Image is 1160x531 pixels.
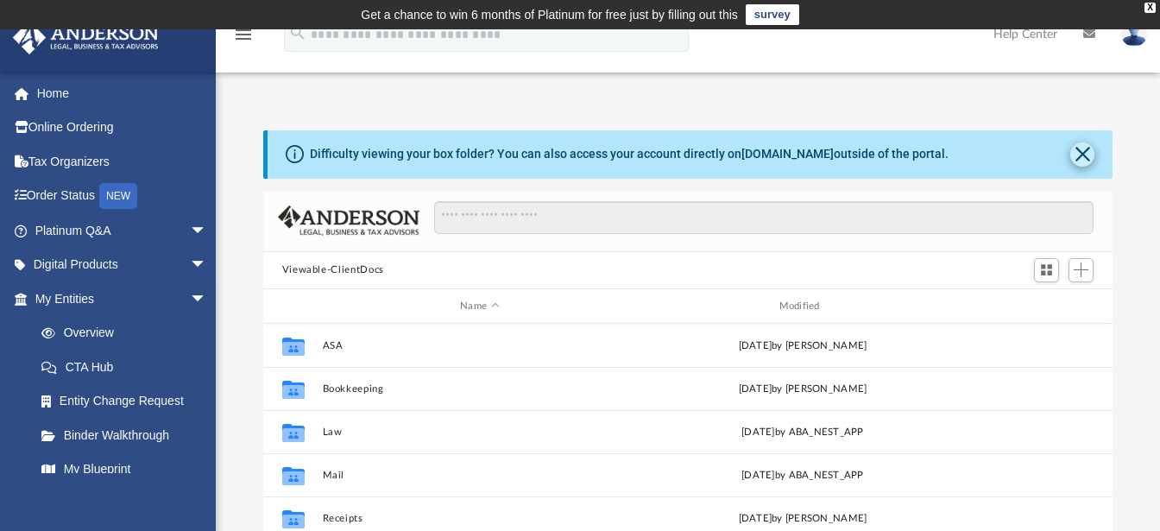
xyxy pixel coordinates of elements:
[270,299,313,314] div: id
[24,350,233,384] a: CTA Hub
[645,468,960,484] div: [DATE] by ABA_NEST_APP
[321,299,637,314] div: Name
[322,340,637,351] button: ASA
[24,418,233,452] a: Binder Walkthrough
[746,4,799,25] a: survey
[1121,22,1147,47] img: User Pic
[1144,3,1156,13] div: close
[12,213,233,248] a: Platinum Q&Aarrow_drop_down
[1070,142,1094,167] button: Close
[190,281,224,317] span: arrow_drop_down
[233,33,254,45] a: menu
[645,338,960,354] div: [DATE] by [PERSON_NAME]
[12,179,233,214] a: Order StatusNEW
[1034,258,1060,282] button: Switch to Grid View
[288,23,307,42] i: search
[310,145,949,163] div: Difficulty viewing your box folder? You can also access your account directly on outside of the p...
[12,111,233,145] a: Online Ordering
[24,452,224,487] a: My Blueprint
[645,425,960,440] div: [DATE] by ABA_NEST_APP
[645,299,961,314] div: Modified
[322,383,637,395] button: Bookkeeping
[190,213,224,249] span: arrow_drop_down
[645,511,960,527] div: [DATE] by [PERSON_NAME]
[12,76,233,111] a: Home
[8,21,164,54] img: Anderson Advisors Platinum Portal
[361,4,738,25] div: Get a chance to win 6 months of Platinum for free just by filling out this
[322,513,637,524] button: Receipts
[645,382,960,397] div: [DATE] by [PERSON_NAME]
[12,281,233,316] a: My Entitiesarrow_drop_down
[233,24,254,45] i: menu
[434,201,1094,234] input: Search files and folders
[190,248,224,283] span: arrow_drop_down
[322,470,637,481] button: Mail
[12,248,233,282] a: Digital Productsarrow_drop_down
[968,299,1088,314] div: id
[12,144,233,179] a: Tax Organizers
[99,183,137,209] div: NEW
[24,316,233,351] a: Overview
[1069,258,1094,282] button: Add
[24,384,233,419] a: Entity Change Request
[741,147,834,161] a: [DOMAIN_NAME]
[322,427,637,438] button: Law
[282,262,384,278] button: Viewable-ClientDocs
